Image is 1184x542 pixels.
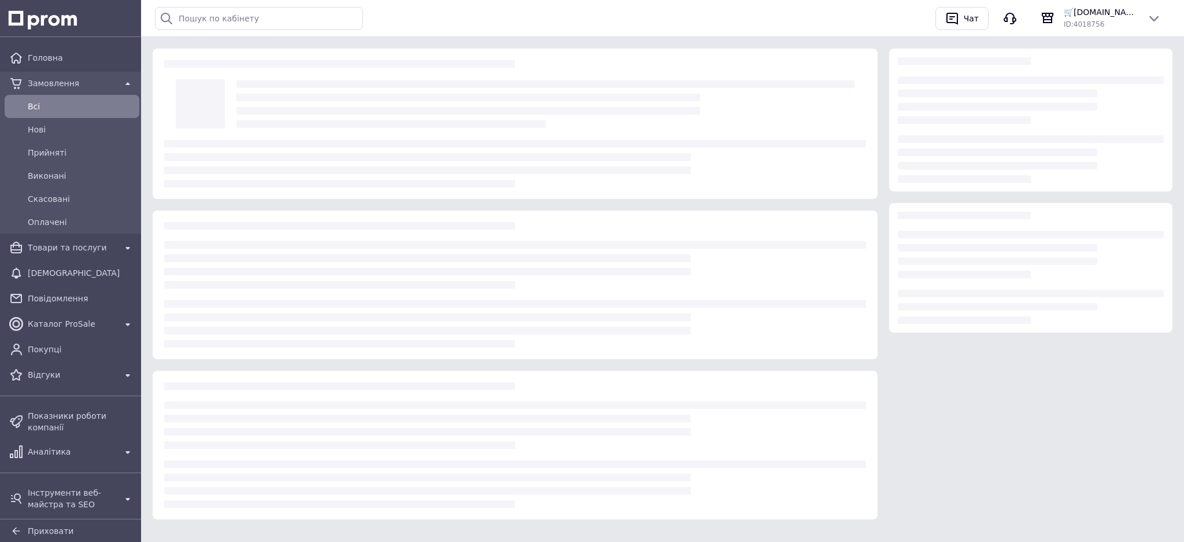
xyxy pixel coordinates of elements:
[28,170,135,182] span: Виконані
[28,147,135,158] span: Прийняті
[28,344,135,355] span: Покупці
[28,101,135,112] span: Всi
[28,267,135,279] span: [DEMOGRAPHIC_DATA]
[28,526,73,536] span: Приховати
[28,318,116,330] span: Каталог ProSale
[28,369,116,381] span: Відгуки
[28,52,135,64] span: Головна
[28,216,135,228] span: Оплачені
[28,446,116,458] span: Аналітика
[28,242,116,253] span: Товари та послуги
[28,410,135,433] span: Показники роботи компанії
[935,7,989,30] button: Чат
[1064,20,1104,28] span: ID: 4018756
[28,487,116,510] span: Інструменти веб-майстра та SEO
[28,293,135,304] span: Повідомлення
[28,124,135,135] span: Нові
[28,78,116,89] span: Замовлення
[961,10,981,27] div: Чат
[1064,6,1138,18] span: 🛒[DOMAIN_NAME]
[28,193,135,205] span: Скасовані
[155,7,363,30] input: Пошук по кабінету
